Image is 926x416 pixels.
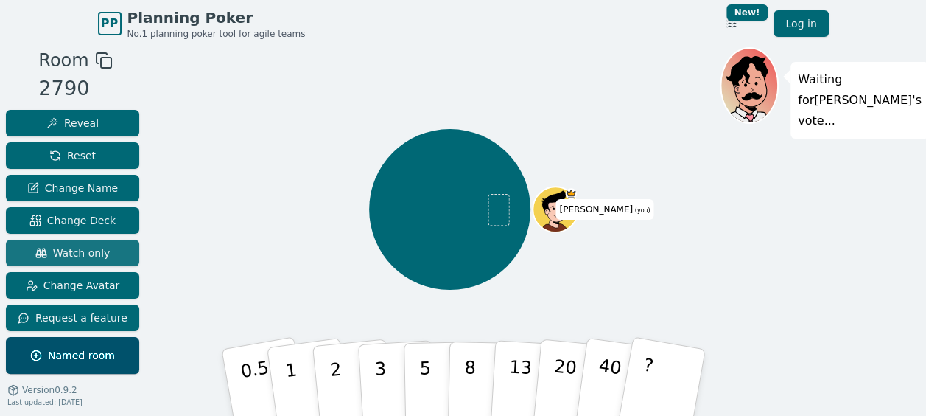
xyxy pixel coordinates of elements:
[127,7,306,28] span: Planning Poker
[30,348,115,363] span: Named room
[101,15,118,32] span: PP
[6,110,139,136] button: Reveal
[98,7,306,40] a: PPPlanning PokerNo.1 planning poker tool for agile teams
[49,148,96,163] span: Reset
[633,207,650,214] span: (you)
[26,278,120,293] span: Change Avatar
[774,10,828,37] a: Log in
[718,10,744,37] button: New!
[6,240,139,266] button: Watch only
[6,207,139,234] button: Change Deck
[6,305,139,331] button: Request a feature
[46,116,99,131] span: Reveal
[38,74,112,104] div: 2790
[7,384,77,396] button: Version0.9.2
[18,311,127,325] span: Request a feature
[555,199,653,220] span: Click to change your name
[6,337,139,374] button: Named room
[127,28,306,40] span: No.1 planning poker tool for agile teams
[726,4,768,21] div: New!
[534,188,577,231] button: Click to change your avatar
[6,142,139,169] button: Reset
[22,384,77,396] span: Version 0.9.2
[798,69,922,131] p: Waiting for [PERSON_NAME] 's vote...
[38,47,88,74] span: Room
[29,213,116,228] span: Change Deck
[35,246,111,260] span: Watch only
[6,175,139,201] button: Change Name
[6,272,139,299] button: Change Avatar
[7,398,83,406] span: Last updated: [DATE]
[565,188,576,199] span: Viney is the host
[27,181,118,195] span: Change Name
